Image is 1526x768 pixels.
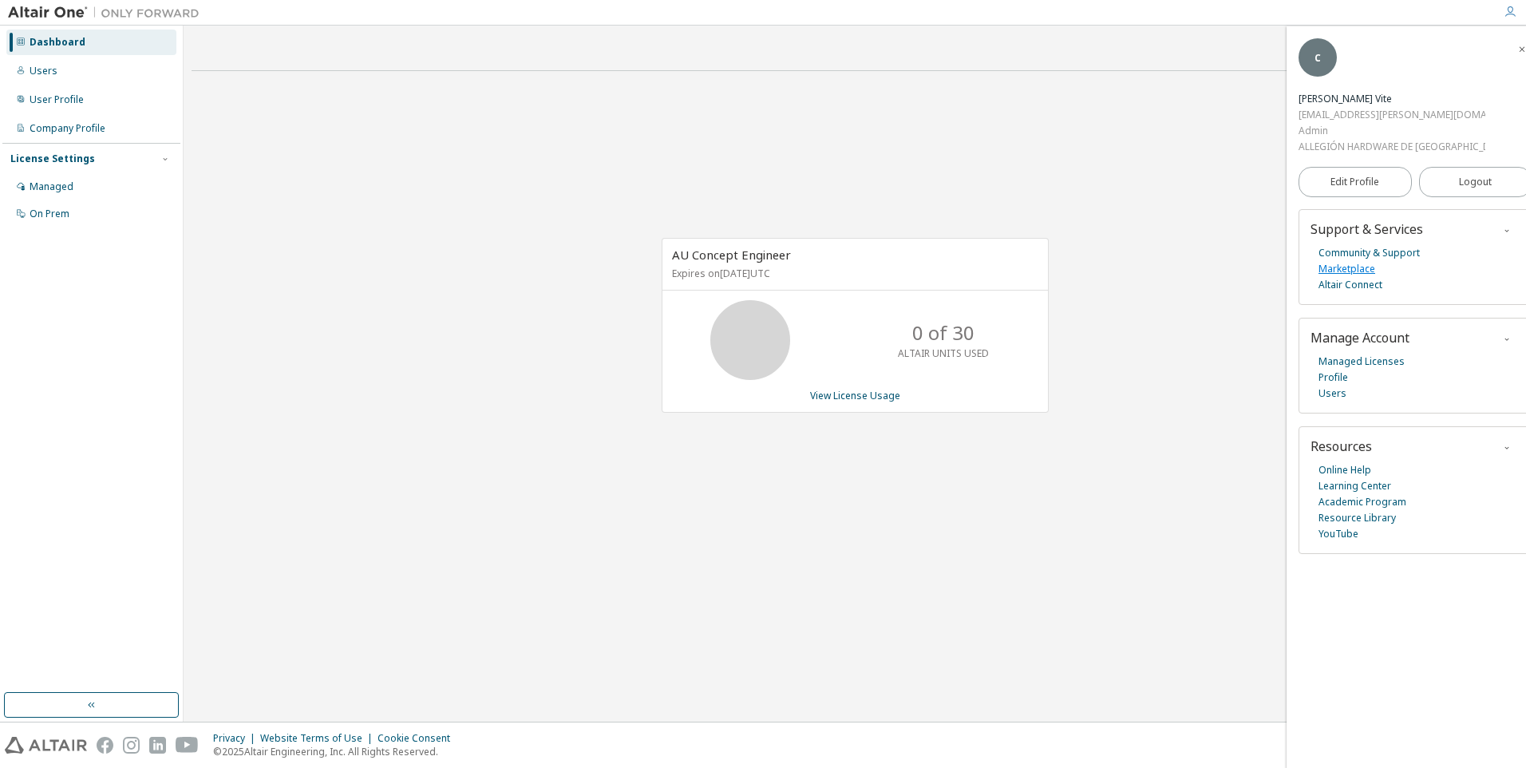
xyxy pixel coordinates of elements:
[30,180,73,193] div: Managed
[260,732,378,745] div: Website Terms of Use
[898,346,989,360] p: ALTAIR UNITS USED
[10,152,95,165] div: License Settings
[1330,176,1379,188] span: Edit Profile
[123,737,140,754] img: instagram.svg
[672,267,1034,280] p: Expires on [DATE] UTC
[1318,478,1391,494] a: Learning Center
[97,737,113,754] img: facebook.svg
[30,208,69,220] div: On Prem
[30,65,57,77] div: Users
[1318,245,1420,261] a: Community & Support
[1318,526,1358,542] a: YouTube
[1318,510,1396,526] a: Resource Library
[1318,354,1405,370] a: Managed Licenses
[1311,220,1423,238] span: Support & Services
[30,93,84,106] div: User Profile
[30,36,85,49] div: Dashboard
[1318,494,1406,510] a: Academic Program
[1318,386,1346,402] a: Users
[176,737,199,754] img: youtube.svg
[1318,261,1375,277] a: Marketplace
[1311,329,1409,346] span: Manage Account
[1299,139,1485,155] div: ALLEGIÓN HARDWARE DE [GEOGRAPHIC_DATA]
[1299,107,1485,123] div: [EMAIL_ADDRESS][PERSON_NAME][DOMAIN_NAME]
[1299,123,1485,139] div: Admin
[1318,462,1371,478] a: Online Help
[5,737,87,754] img: altair_logo.svg
[213,745,460,758] p: © 2025 Altair Engineering, Inc. All Rights Reserved.
[1311,437,1372,455] span: Resources
[912,319,975,346] p: 0 of 30
[1299,167,1412,197] a: Edit Profile
[378,732,460,745] div: Cookie Consent
[1318,277,1382,293] a: Altair Connect
[810,389,900,402] a: View License Usage
[1318,370,1348,386] a: Profile
[8,5,208,21] img: Altair One
[1299,91,1485,107] div: Carlos Alejandro Rodriguez Vite
[213,732,260,745] div: Privacy
[30,122,105,135] div: Company Profile
[149,737,166,754] img: linkedin.svg
[1314,51,1321,65] span: C
[1459,174,1492,190] span: Logout
[672,247,791,263] span: AU Concept Engineer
